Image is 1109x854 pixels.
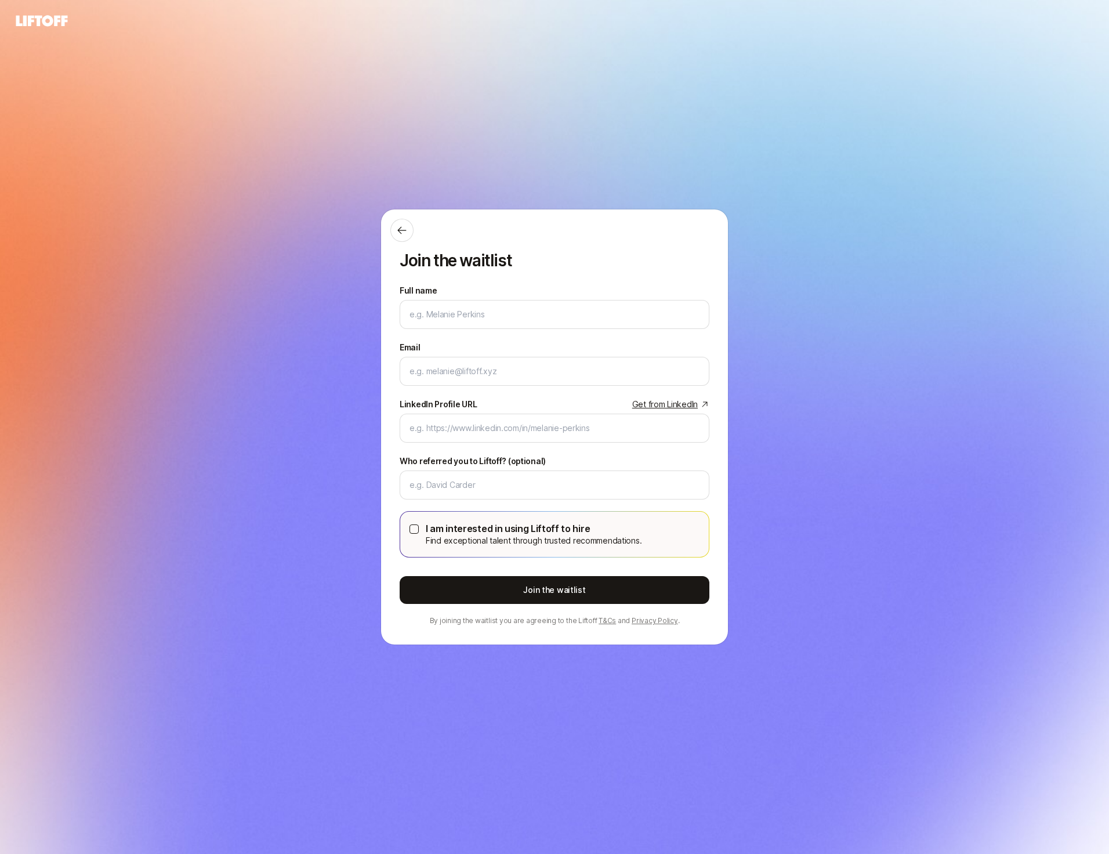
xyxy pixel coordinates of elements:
label: Email [400,341,421,354]
p: Join the waitlist [400,251,709,270]
button: Join the waitlist [400,576,709,604]
input: e.g. melanie@liftoff.xyz [409,364,700,378]
button: I am interested in using Liftoff to hireFind exceptional talent through trusted recommendations. [409,524,419,534]
input: e.g. https://www.linkedin.com/in/melanie-perkins [409,421,700,435]
p: Find exceptional talent through trusted recommendations. [426,534,642,548]
p: By joining the waitlist you are agreeing to the Liftoff and . [400,616,709,626]
a: Privacy Policy [632,616,678,625]
div: LinkedIn Profile URL [400,397,477,411]
a: Get from LinkedIn [632,397,709,411]
input: e.g. Melanie Perkins [409,307,700,321]
a: T&Cs [599,616,616,625]
p: I am interested in using Liftoff to hire [426,521,642,536]
label: Full name [400,284,437,298]
input: e.g. David Carder [409,478,700,492]
label: Who referred you to Liftoff? (optional) [400,454,546,468]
